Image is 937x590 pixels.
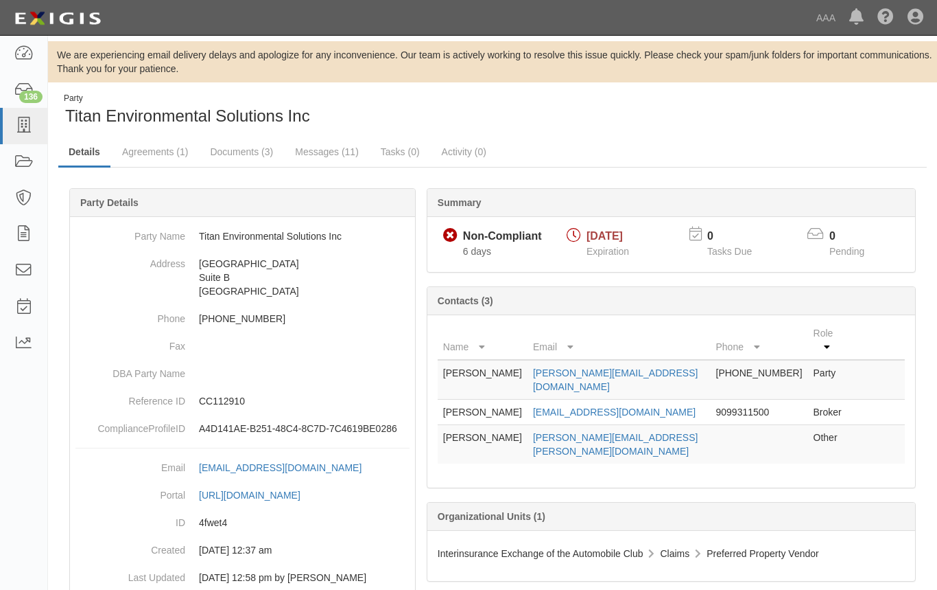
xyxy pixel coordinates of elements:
a: Details [58,138,110,168]
div: Non-Compliant [463,229,542,245]
span: Tasks Due [707,246,752,257]
span: Since 08/27/2025 [463,246,491,257]
dt: Reference ID [75,387,185,408]
td: Broker [808,400,850,425]
dd: [PHONE_NUMBER] [75,305,410,332]
p: 0 [707,229,769,245]
div: 136 [19,91,43,103]
dt: Phone [75,305,185,326]
dt: Portal [75,481,185,502]
td: [PERSON_NAME] [438,360,527,400]
b: Organizational Units (1) [438,511,545,522]
dt: Party Name [75,223,185,243]
dd: Titan Environmental Solutions Inc [75,223,410,250]
td: [PERSON_NAME] [438,425,527,464]
span: [DATE] [586,230,623,242]
dt: DBA Party Name [75,360,185,381]
dd: 03/10/2023 12:37 am [75,536,410,564]
a: Documents (3) [200,138,283,166]
div: Party [64,93,310,104]
td: Party [808,360,850,400]
a: [PERSON_NAME][EMAIL_ADDRESS][PERSON_NAME][DOMAIN_NAME] [533,432,698,457]
th: Name [438,321,527,360]
td: [PERSON_NAME] [438,400,527,425]
b: Contacts (3) [438,295,493,306]
p: A4D141AE-B251-48C4-8C7D-7C4619BE0286 [199,422,410,435]
a: Activity (0) [431,138,497,166]
dt: ComplianceProfileID [75,415,185,435]
span: Preferred Property Vendor [707,548,818,559]
span: Interinsurance Exchange of the Automobile Club [438,548,643,559]
a: [URL][DOMAIN_NAME] [199,490,316,501]
th: Phone [711,321,808,360]
td: Other [808,425,850,464]
a: Agreements (1) [112,138,198,166]
a: AAA [809,4,842,32]
div: Titan Environmental Solutions Inc [58,93,482,128]
span: Pending [829,246,864,257]
dt: ID [75,509,185,530]
dd: 4fwet4 [75,509,410,536]
i: Help Center - Complianz [877,10,894,26]
span: Expiration [586,246,629,257]
a: [EMAIL_ADDRESS][DOMAIN_NAME] [533,407,696,418]
dt: Fax [75,332,185,353]
dt: Address [75,250,185,271]
p: CC112910 [199,394,410,408]
span: Claims [660,548,689,559]
b: Party Details [80,197,139,208]
dd: [GEOGRAPHIC_DATA] Suite B [GEOGRAPHIC_DATA] [75,250,410,305]
a: Tasks (0) [370,138,430,166]
th: Role [808,321,850,360]
td: 9099311500 [711,400,808,425]
dt: Created [75,536,185,557]
div: We are experiencing email delivery delays and apologize for any inconvenience. Our team is active... [48,48,937,76]
p: 0 [829,229,881,245]
div: [EMAIL_ADDRESS][DOMAIN_NAME] [199,461,361,475]
dt: Email [75,454,185,475]
i: Non-Compliant [443,229,458,243]
a: Messages (11) [285,138,369,166]
img: logo-5460c22ac91f19d4615b14bd174203de0afe785f0fc80cf4dbbc73dc1793850b.png [10,6,105,31]
a: [PERSON_NAME][EMAIL_ADDRESS][DOMAIN_NAME] [533,367,698,392]
a: [EMAIL_ADDRESS][DOMAIN_NAME] [199,462,377,473]
th: Email [527,321,711,360]
td: [PHONE_NUMBER] [711,360,808,400]
span: Titan Environmental Solutions Inc [65,106,310,125]
dt: Last Updated [75,564,185,585]
b: Summary [438,197,482,208]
